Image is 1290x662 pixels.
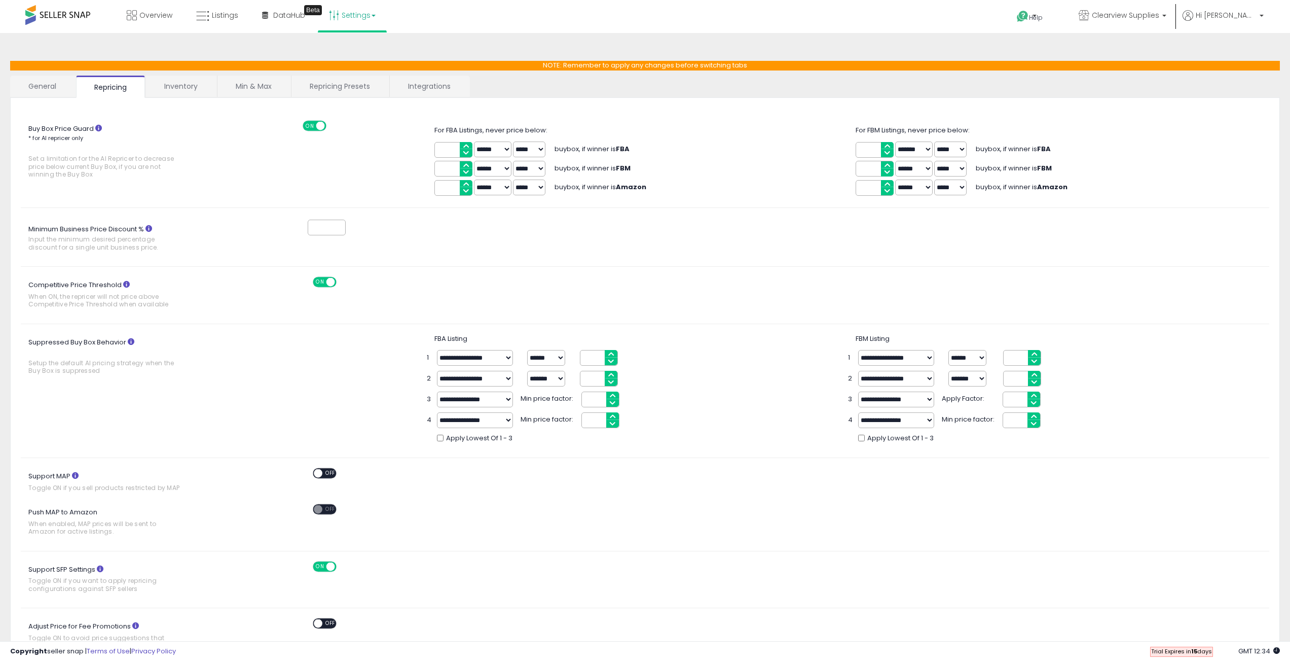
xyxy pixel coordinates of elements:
span: DataHub [273,10,305,20]
b: Amazon [1037,182,1067,192]
a: Hi [PERSON_NAME] [1183,10,1264,33]
span: Toggle ON to avoid price suggestions that would cause reduced profit during Amazon fee promotions... [28,634,181,657]
a: Privacy Policy [131,646,176,656]
a: Repricing Presets [291,76,388,97]
p: NOTE: Remember to apply any changes before switching tabs [10,61,1280,71]
span: 1 [427,353,432,363]
span: Min price factor: [942,412,998,425]
span: ON [304,121,316,130]
span: Toggle ON if you want to apply repricing configurations against SFP sellers [28,577,181,593]
span: When ON, the repricer will not price above Competitive Price Threshold when available [28,293,181,308]
div: seller snap | | [10,647,176,656]
span: For FBA Listings, never price below: [434,125,547,135]
span: 2025-10-8 12:34 GMT [1238,646,1280,656]
b: FBA [1037,144,1051,154]
span: Hi [PERSON_NAME] [1196,10,1257,20]
label: Push MAP to Amazon [21,504,216,541]
span: OFF [335,562,351,571]
span: Listings [212,10,238,20]
span: Apply Lowest Of 1 - 3 [446,434,512,443]
span: Input the minimum desired percentage discount for a single unit business price. [28,235,181,251]
a: Min & Max [217,76,290,97]
span: Setup the default AI pricing strategy when the Buy Box is suppressed [28,359,181,375]
span: When enabled, MAP prices will be sent to Amazon for active listings. [28,520,181,536]
div: Tooltip anchor [304,5,322,15]
strong: Copyright [10,646,47,656]
span: 4 [427,415,432,425]
label: Buy Box Price Guard [21,121,216,184]
a: Help [1009,3,1062,33]
b: Amazon [616,182,646,192]
span: Min price factor: [521,392,576,404]
b: FBM [1037,163,1052,173]
label: Minimum Business Price Discount % [21,222,216,257]
span: buybox, if winner is [976,144,1051,154]
span: 1 [848,353,853,363]
span: buybox, if winner is [976,163,1052,173]
label: Suppressed Buy Box Behavior [21,334,216,380]
a: Terms of Use [87,646,130,656]
label: Support MAP [21,468,216,497]
small: * for AI repricer only [28,134,83,142]
a: General [10,76,75,97]
span: OFF [322,505,339,514]
span: FBM Listing [856,334,890,343]
span: OFF [322,469,339,478]
b: FBM [616,163,631,173]
span: ON [314,278,327,287]
a: Integrations [390,76,469,97]
span: 2 [427,374,432,384]
a: Inventory [146,76,216,97]
span: buybox, if winner is [555,144,630,154]
span: Trial Expires in days [1151,647,1212,655]
label: Support SFP Settings [21,562,216,598]
span: Apply Factor: [942,392,998,404]
span: Toggle ON if you sell products restricted by MAP [28,484,181,492]
i: Get Help [1016,10,1029,23]
span: ON [314,562,327,571]
b: 15 [1191,647,1197,655]
span: 3 [848,395,853,404]
span: OFF [322,619,339,628]
span: For FBM Listings, never price below: [856,125,970,135]
span: 2 [848,374,853,384]
span: Set a limitation for the AI Repricer to decrease price below current Buy Box, if you are not winn... [28,155,181,178]
label: Competitive Price Threshold [21,277,216,313]
span: Clearview Supplies [1092,10,1159,20]
span: buybox, if winner is [555,182,646,192]
span: OFF [335,278,351,287]
span: Min price factor: [521,412,576,425]
b: FBA [616,144,630,154]
span: 4 [848,415,853,425]
a: Repricing [76,76,145,98]
span: OFF [325,121,341,130]
span: Help [1029,13,1043,22]
span: Overview [139,10,172,20]
span: Apply Lowest Of 1 - 3 [867,434,934,443]
span: buybox, if winner is [976,182,1067,192]
span: buybox, if winner is [555,163,631,173]
span: 3 [427,395,432,404]
span: FBA Listing [434,334,467,343]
